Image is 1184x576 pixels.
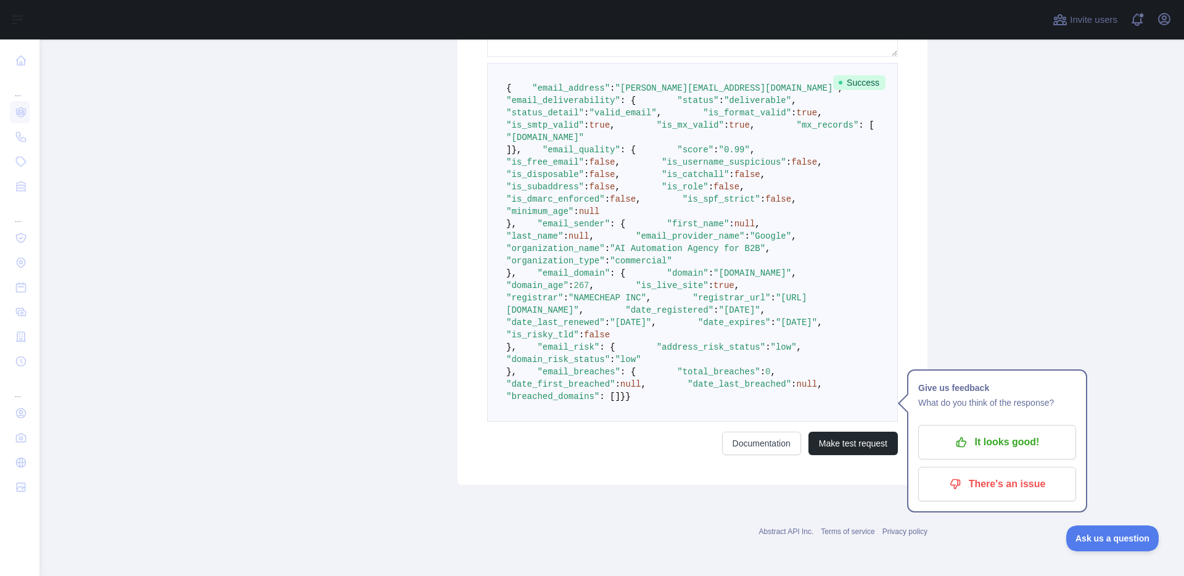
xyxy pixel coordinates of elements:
span: "valid_email" [589,108,656,118]
span: true [729,120,750,130]
span: "[DATE]" [718,305,760,315]
span: false [765,194,791,204]
span: : [729,170,734,179]
span: null [620,379,641,389]
span: , [817,379,822,389]
button: Make test request [808,432,898,455]
span: , [615,182,620,192]
span: "date_expires" [698,318,771,327]
button: Invite users [1050,10,1120,30]
span: , [636,194,641,204]
span: "domain" [667,268,708,278]
span: , [610,120,615,130]
span: }, [506,342,517,352]
span: , [641,379,646,389]
span: false [589,157,615,167]
span: : [] [599,392,620,401]
span: , [817,108,822,118]
span: }, [506,268,517,278]
span: "organization_name" [506,244,605,253]
span: , [646,293,651,303]
span: "total_breaches" [677,367,760,377]
span: : [709,182,713,192]
span: "email_breaches" [537,367,620,377]
span: "breached_domains" [506,392,599,401]
span: false [734,170,760,179]
span: : [791,379,796,389]
span: } [620,392,625,401]
span: "[DATE]" [610,318,651,327]
span: , [739,182,744,192]
span: "is_spf_strict" [683,194,760,204]
span: "is_disposable" [506,170,584,179]
span: , [760,305,765,315]
span: "email_address" [532,83,610,93]
span: , [791,194,796,204]
span: "status" [677,96,718,105]
span: : [605,318,610,327]
span: "first_name" [667,219,729,229]
span: ] [506,145,511,155]
span: : { [610,219,625,229]
span: : [605,256,610,266]
span: : [771,318,776,327]
span: : { [620,367,636,377]
span: , [817,157,822,167]
span: null [579,207,600,216]
span: : [605,244,610,253]
span: "is_username_suspicious" [662,157,786,167]
span: "date_first_breached" [506,379,615,389]
span: : [610,355,615,364]
span: : [713,145,718,155]
span: "NAMECHEAP INC" [569,293,646,303]
span: , [615,157,620,167]
span: "low" [615,355,641,364]
a: Privacy policy [882,527,927,536]
span: : [615,379,620,389]
span: "is_mx_valid" [657,120,724,130]
span: "[DOMAIN_NAME]" [713,268,791,278]
span: , [750,120,755,130]
span: "domain_risk_status" [506,355,610,364]
span: , [791,96,796,105]
span: : [584,108,589,118]
span: }, [506,219,517,229]
span: : [709,268,713,278]
span: "is_role" [662,182,709,192]
span: "is_smtp_valid" [506,120,584,130]
span: "address_risk_status" [657,342,765,352]
span: "domain_age" [506,281,569,290]
span: , [817,318,822,327]
p: What do you think of the response? [918,395,1076,410]
span: , [760,170,765,179]
span: "is_dmarc_enforced" [506,194,605,204]
span: "AI Automation Agency for B2B" [610,244,765,253]
span: "last_name" [506,231,563,241]
span: , [797,342,802,352]
span: "deliverable" [724,96,791,105]
span: "commercial" [610,256,672,266]
span: , [589,281,594,290]
span: true [589,120,610,130]
span: false [610,194,636,204]
span: "minimum_age" [506,207,573,216]
span: , [651,318,656,327]
span: true [797,108,818,118]
span: , [791,268,796,278]
span: "low" [771,342,797,352]
span: , [755,219,760,229]
span: : { [610,268,625,278]
span: false [584,330,610,340]
span: "is_format_valid" [703,108,791,118]
span: : [760,194,765,204]
span: : [771,293,776,303]
span: Invite users [1070,13,1117,27]
span: : [569,281,573,290]
span: , [734,281,739,290]
span: : [610,83,615,93]
span: : [709,281,713,290]
span: }, [511,145,522,155]
span: : [563,293,568,303]
span: Success [833,75,886,90]
span: "Google" [750,231,791,241]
